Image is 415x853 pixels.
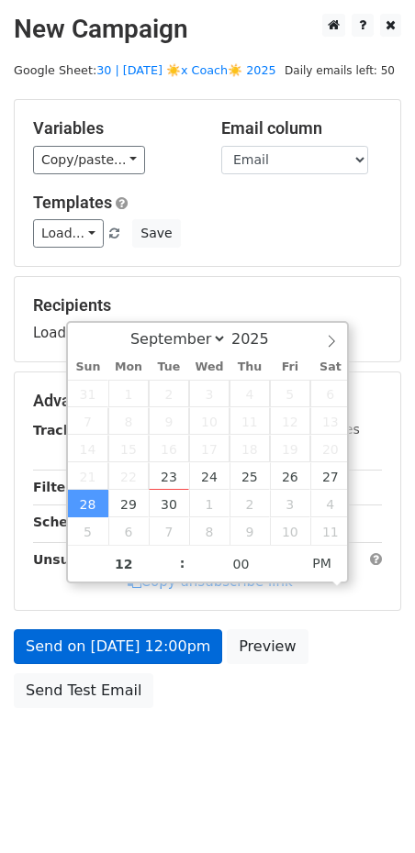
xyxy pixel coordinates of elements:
[33,480,80,494] strong: Filters
[108,517,149,545] span: October 6, 2025
[33,193,112,212] a: Templates
[132,219,180,248] button: Save
[227,330,293,348] input: Year
[149,435,189,462] span: September 16, 2025
[149,380,189,407] span: September 2, 2025
[230,490,270,517] span: October 2, 2025
[189,361,230,373] span: Wed
[189,490,230,517] span: October 1, 2025
[108,462,149,490] span: September 22, 2025
[278,61,401,81] span: Daily emails left: 50
[189,435,230,462] span: September 17, 2025
[230,435,270,462] span: September 18, 2025
[33,146,145,174] a: Copy/paste...
[33,423,95,438] strong: Tracking
[230,361,270,373] span: Thu
[68,361,108,373] span: Sun
[270,517,310,545] span: October 10, 2025
[310,435,351,462] span: September 20, 2025
[68,517,108,545] span: October 5, 2025
[189,407,230,435] span: September 10, 2025
[149,462,189,490] span: September 23, 2025
[149,517,189,545] span: October 7, 2025
[270,361,310,373] span: Fri
[68,380,108,407] span: August 31, 2025
[149,407,189,435] span: September 9, 2025
[33,515,99,529] strong: Schedule
[33,219,104,248] a: Load...
[227,629,308,664] a: Preview
[310,490,351,517] span: October 4, 2025
[287,420,359,439] label: UTM Codes
[310,517,351,545] span: October 11, 2025
[33,552,123,567] strong: Unsubscribe
[310,380,351,407] span: September 6, 2025
[149,490,189,517] span: September 30, 2025
[33,391,382,411] h5: Advanced
[270,380,310,407] span: September 5, 2025
[189,462,230,490] span: September 24, 2025
[14,629,222,664] a: Send on [DATE] 12:00pm
[278,63,401,77] a: Daily emails left: 50
[108,407,149,435] span: September 8, 2025
[149,361,189,373] span: Tue
[270,435,310,462] span: September 19, 2025
[189,380,230,407] span: September 3, 2025
[230,462,270,490] span: September 25, 2025
[270,407,310,435] span: September 12, 2025
[108,490,149,517] span: September 29, 2025
[180,545,185,582] span: :
[189,517,230,545] span: October 8, 2025
[68,435,108,462] span: September 14, 2025
[33,118,194,138] h5: Variables
[230,407,270,435] span: September 11, 2025
[33,295,382,343] div: Loading...
[230,517,270,545] span: October 9, 2025
[128,573,293,590] a: Copy unsubscribe link
[310,361,351,373] span: Sat
[230,380,270,407] span: September 4, 2025
[108,361,149,373] span: Mon
[33,295,382,316] h5: Recipients
[270,462,310,490] span: September 26, 2025
[108,380,149,407] span: September 1, 2025
[68,490,108,517] span: September 28, 2025
[108,435,149,462] span: September 15, 2025
[297,545,347,582] span: Click to toggle
[270,490,310,517] span: October 3, 2025
[323,765,415,853] iframe: Chat Widget
[68,407,108,435] span: September 7, 2025
[14,14,401,45] h2: New Campaign
[96,63,276,77] a: 30 | [DATE] ☀️x Coach☀️ 2025
[68,546,180,582] input: Hour
[310,407,351,435] span: September 13, 2025
[14,63,276,77] small: Google Sheet:
[14,673,153,708] a: Send Test Email
[68,462,108,490] span: September 21, 2025
[185,546,297,582] input: Minute
[310,462,351,490] span: September 27, 2025
[221,118,382,138] h5: Email column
